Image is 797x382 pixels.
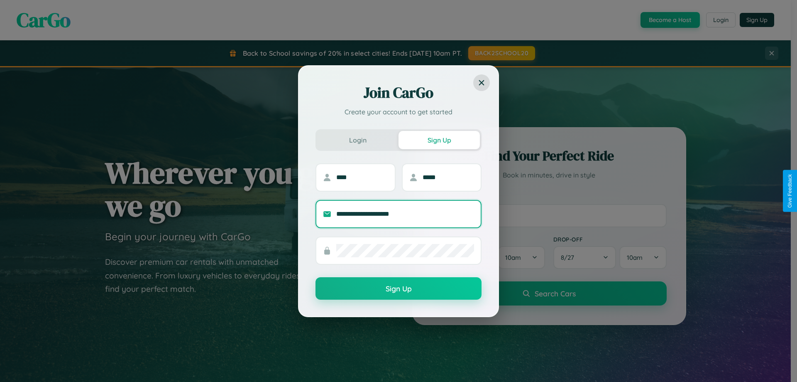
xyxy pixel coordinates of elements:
button: Sign Up [315,277,482,300]
h2: Join CarGo [315,83,482,103]
button: Login [317,131,398,149]
button: Sign Up [398,131,480,149]
div: Give Feedback [787,174,793,208]
p: Create your account to get started [315,107,482,117]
